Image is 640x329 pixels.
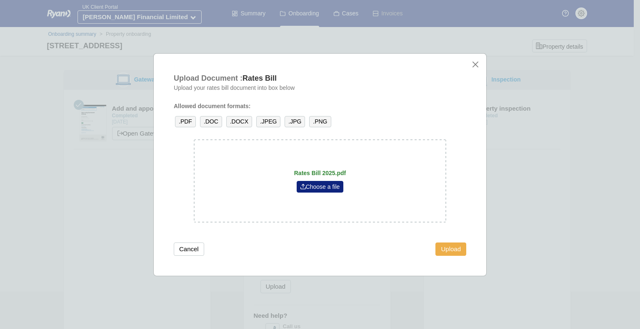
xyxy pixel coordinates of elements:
[226,116,252,127] span: .DOCX
[435,242,466,256] button: Upload
[309,116,331,127] span: .PNG
[285,116,305,127] span: .JPG
[174,84,466,92] div: Upload your rates bill document into box below
[297,181,344,193] a: Choose a file
[175,116,196,127] span: .PDF
[256,116,280,127] span: .JPEG
[471,60,480,69] button: close
[200,116,222,127] span: .DOC
[174,102,466,111] div: Allowed document formats:
[174,74,242,82] span: Upload Document :
[174,74,456,83] div: Rates Bill
[174,242,204,256] button: Cancel
[294,169,346,178] div: Rates Bill 2025.pdf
